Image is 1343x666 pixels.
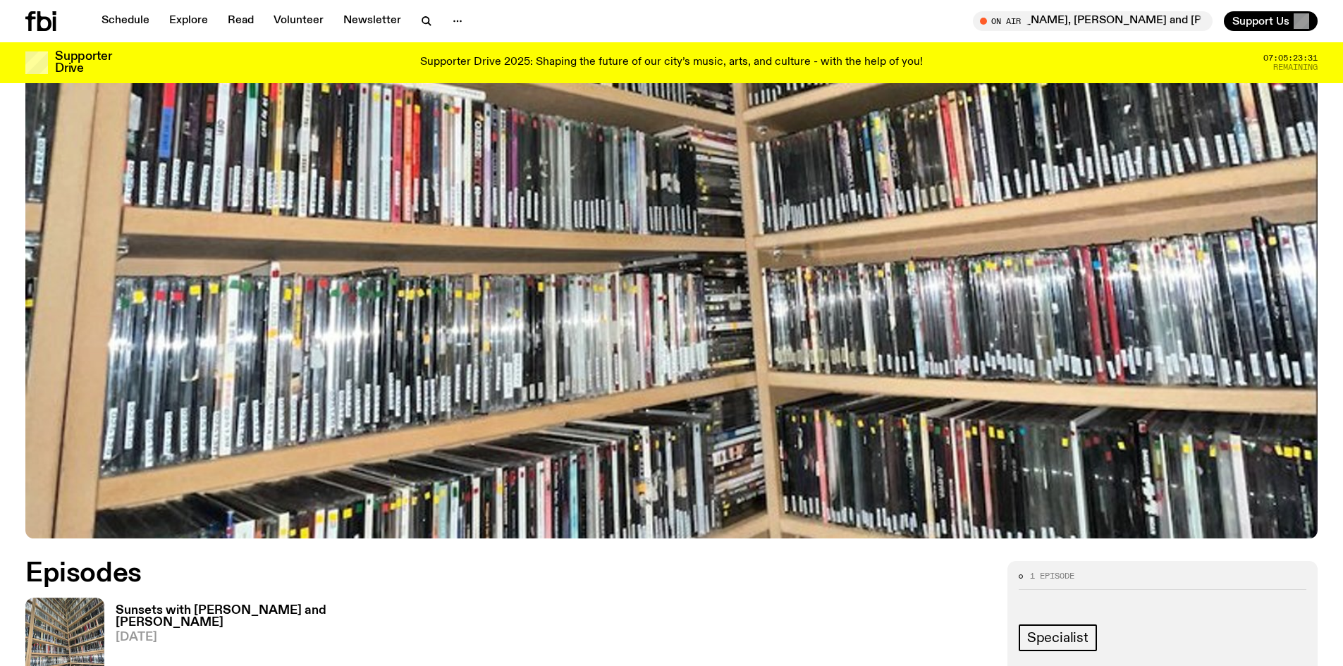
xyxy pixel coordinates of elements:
button: Support Us [1224,11,1318,31]
p: Supporter Drive 2025: Shaping the future of our city’s music, arts, and culture - with the help o... [420,56,923,69]
span: [DATE] [116,631,336,643]
a: Schedule [93,11,158,31]
h2: Episodes [25,561,881,586]
span: Support Us [1232,15,1289,27]
span: Specialist [1027,630,1088,646]
span: Remaining [1273,63,1318,71]
span: 07:05:23:31 [1263,54,1318,62]
h3: Sunsets with [PERSON_NAME] and [PERSON_NAME] [116,605,336,629]
a: Volunteer [265,11,332,31]
button: On Airdot.zip with [PERSON_NAME], [PERSON_NAME] and [PERSON_NAME] [973,11,1213,31]
h3: Supporter Drive [55,51,111,75]
a: Specialist [1019,624,1097,651]
a: Newsletter [335,11,410,31]
a: Explore [161,11,216,31]
a: Read [219,11,262,31]
span: 1 episode [1030,572,1074,580]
